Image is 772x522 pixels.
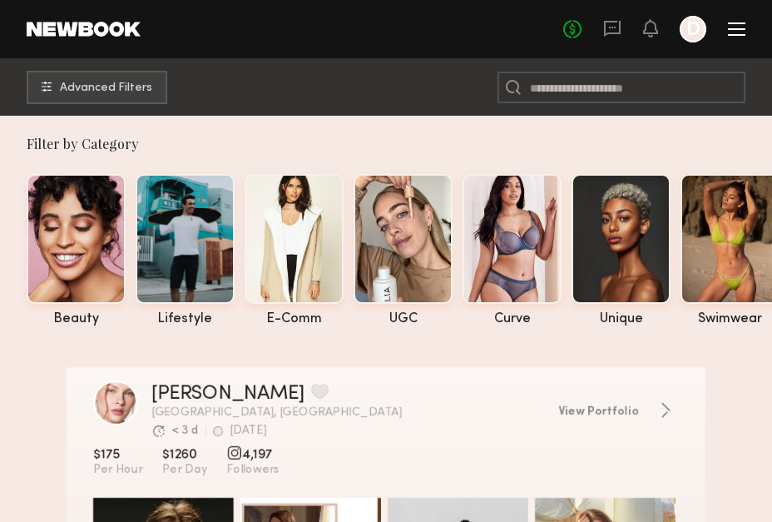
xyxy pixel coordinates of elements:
span: Followers [227,463,280,478]
div: lifestyle [136,312,235,326]
div: < 3 d [171,425,199,437]
div: unique [572,312,671,326]
button: Advanced Filters [27,71,167,104]
span: Per Hour [93,463,142,478]
span: View Portfolio [558,406,639,418]
div: beauty [27,312,126,326]
div: UGC [354,312,453,326]
span: [GEOGRAPHIC_DATA], [GEOGRAPHIC_DATA] [151,407,545,419]
div: Filter by Category [27,136,772,152]
a: View Portfolio [558,402,679,419]
div: e-comm [245,312,344,326]
span: Per Day [162,463,207,478]
a: [PERSON_NAME] [151,384,304,404]
div: [DATE] [230,425,266,437]
span: $175 [93,446,142,463]
div: curve [463,312,562,326]
span: $1260 [162,446,207,463]
span: 4,197 [227,446,280,463]
a: D [680,16,706,42]
span: Advanced Filters [60,82,152,94]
